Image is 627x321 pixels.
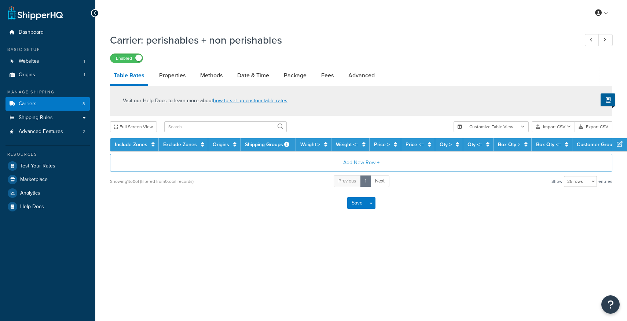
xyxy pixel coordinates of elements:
[280,67,310,84] a: Package
[82,101,85,107] span: 3
[585,34,599,46] a: Previous Record
[123,97,289,105] p: Visit our Help Docs to learn more about .
[598,34,613,46] a: Next Record
[575,121,612,132] button: Export CSV
[19,101,37,107] span: Carriers
[19,115,53,121] span: Shipping Rules
[345,67,378,84] a: Advanced
[300,141,320,148] a: Weight >
[336,141,358,148] a: Weight <=
[5,187,90,200] a: Analytics
[213,141,229,148] a: Origins
[82,129,85,135] span: 2
[164,121,287,132] input: Search
[5,97,90,111] li: Carriers
[5,55,90,68] li: Websites
[19,58,39,64] span: Websites
[110,54,143,63] label: Enabled
[598,176,612,187] span: entries
[110,67,148,86] a: Table Rates
[115,141,147,148] a: Include Zones
[5,68,90,82] a: Origins1
[375,177,385,184] span: Next
[5,89,90,95] div: Manage Shipping
[5,97,90,111] a: Carriers3
[577,141,618,148] a: Customer Groups
[110,176,194,187] div: Showing 1 to 0 of (filtered from 0 total records)
[197,67,226,84] a: Methods
[5,173,90,186] a: Marketplace
[20,177,48,183] span: Marketplace
[20,190,40,196] span: Analytics
[551,176,562,187] span: Show
[5,68,90,82] li: Origins
[467,141,482,148] a: Qty <=
[454,121,529,132] button: Customize Table View
[334,175,361,187] a: Previous
[601,93,615,106] button: Show Help Docs
[338,177,356,184] span: Previous
[5,200,90,213] a: Help Docs
[5,151,90,158] div: Resources
[5,47,90,53] div: Basic Setup
[20,163,55,169] span: Test Your Rates
[234,67,273,84] a: Date & Time
[406,141,424,148] a: Price <=
[110,154,612,171] button: Add New Row +
[498,141,520,148] a: Box Qty >
[84,58,85,64] span: 1
[213,97,287,104] a: how to set up custom table rates
[5,125,90,139] li: Advanced Features
[370,175,389,187] a: Next
[20,204,44,210] span: Help Docs
[110,121,157,132] button: Full Screen View
[5,55,90,68] a: Websites1
[440,141,452,148] a: Qty >
[19,72,35,78] span: Origins
[241,138,296,151] th: Shipping Groups
[347,197,367,209] button: Save
[601,295,620,314] button: Open Resource Center
[155,67,189,84] a: Properties
[5,159,90,173] a: Test Your Rates
[5,26,90,39] a: Dashboard
[318,67,337,84] a: Fees
[532,121,575,132] button: Import CSV
[536,141,561,148] a: Box Qty <=
[163,141,197,148] a: Exclude Zones
[360,175,371,187] a: 1
[5,125,90,139] a: Advanced Features2
[19,29,44,36] span: Dashboard
[5,111,90,125] a: Shipping Rules
[84,72,85,78] span: 1
[374,141,390,148] a: Price >
[110,33,571,47] h1: Carrier: perishables + non perishables
[19,129,63,135] span: Advanced Features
